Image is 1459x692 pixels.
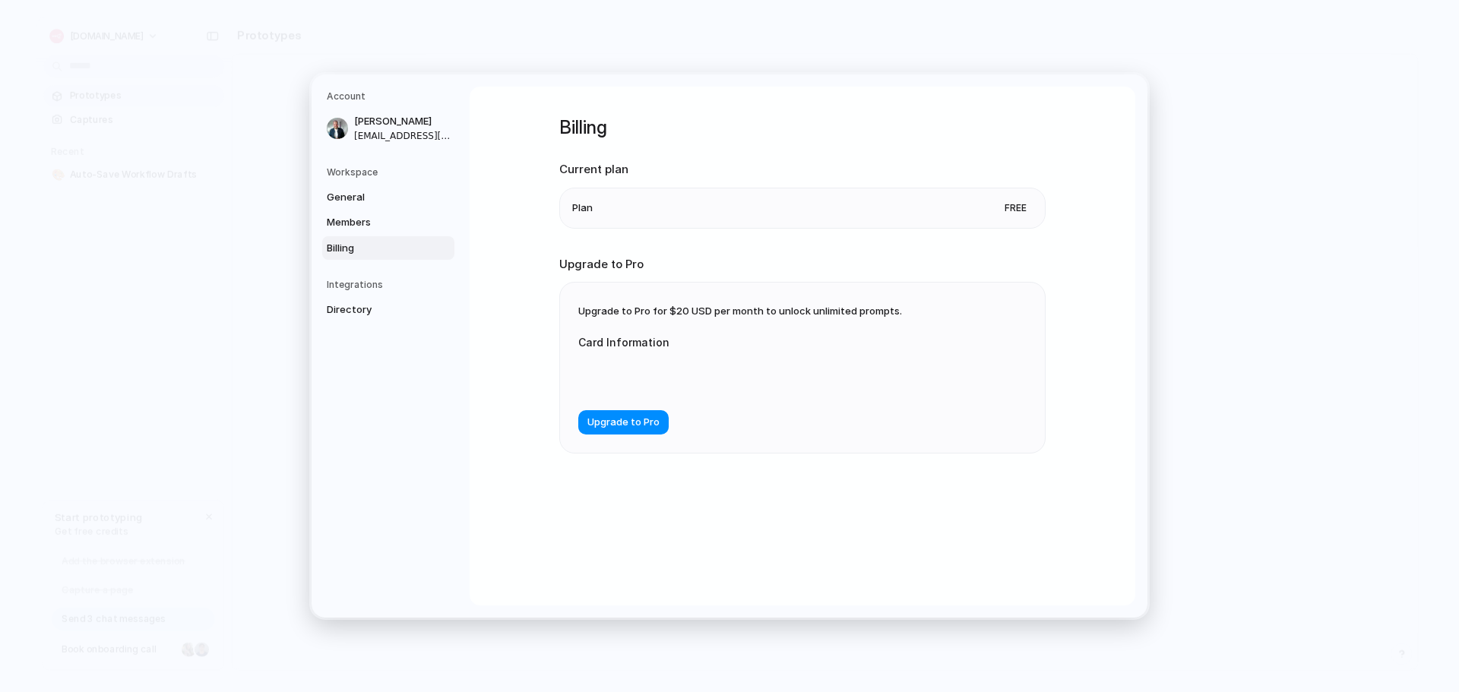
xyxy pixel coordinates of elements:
a: General [322,185,454,210]
a: [PERSON_NAME][EMAIL_ADDRESS][DOMAIN_NAME] [322,109,454,147]
span: Billing [327,241,424,256]
span: Members [327,215,424,230]
span: [EMAIL_ADDRESS][DOMAIN_NAME] [354,129,451,143]
h5: Integrations [327,278,454,292]
span: [PERSON_NAME] [354,114,451,129]
iframe: Sicherer Eingaberahmen für Kartenzahlungen [590,368,870,383]
h1: Billing [559,114,1046,141]
span: Directory [327,302,424,318]
a: Members [322,210,454,235]
span: Free [999,201,1033,216]
span: Upgrade to Pro for $20 USD per month to unlock unlimited prompts. [578,305,902,317]
button: Upgrade to Pro [578,410,669,434]
a: Billing [322,236,454,261]
label: Card Information [578,334,882,350]
h2: Upgrade to Pro [559,256,1046,273]
h5: Workspace [327,166,454,179]
span: Upgrade to Pro [587,415,660,430]
span: General [327,190,424,205]
h2: Current plan [559,161,1046,179]
h5: Account [327,90,454,103]
span: Plan [572,201,593,216]
a: Directory [322,298,454,322]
